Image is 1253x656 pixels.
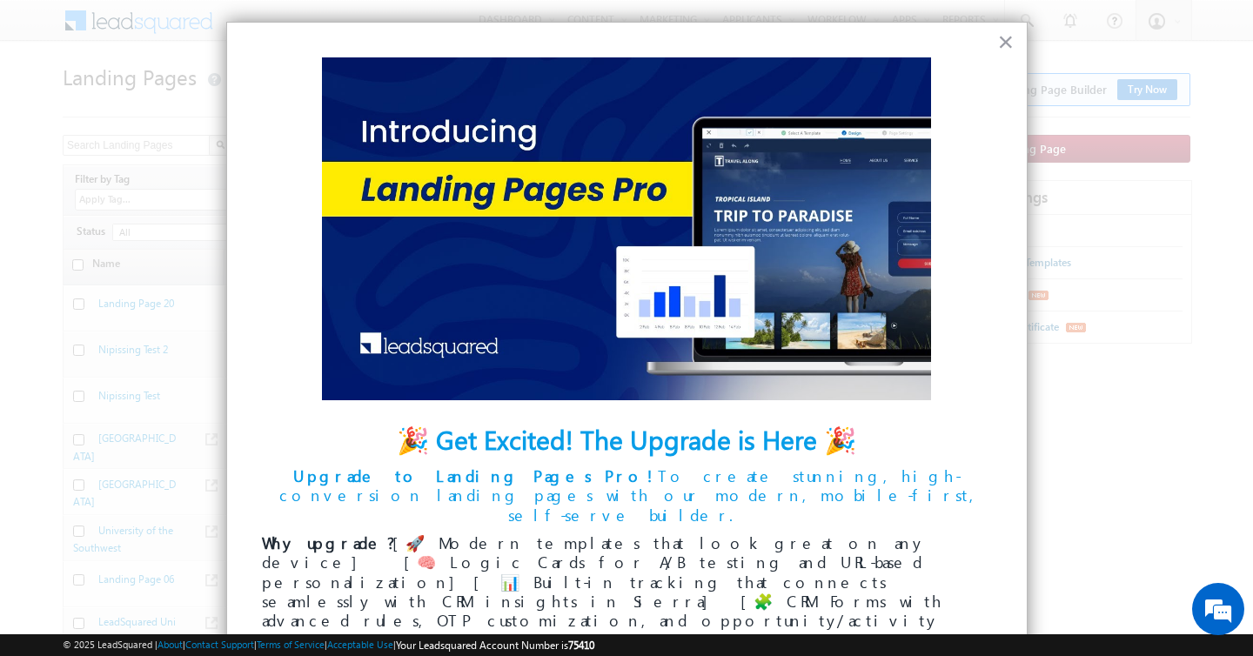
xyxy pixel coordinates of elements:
strong: Why upgrade? [262,532,392,553]
span: To create stunning, high-conversion landing pages with our modern, mobile-first, self-serve builder. [279,465,988,525]
span: © 2025 LeadSquared | | | | | [63,637,594,653]
a: About [157,639,183,650]
a: Acceptable Use [327,639,393,650]
p: 🎉 Get Excited! The Upgrade is Here 🎉 [262,421,993,458]
strong: Upgrade to Landing Pages Pro! [293,465,658,486]
button: Close [997,28,1014,56]
span: [🚀 Modern templates that look great on any device] [🧠 Logic Cards for A/B testing and URL-based p... [262,532,957,651]
a: Terms of Service [257,639,325,650]
a: Contact Support [185,639,254,650]
span: Your Leadsquared Account Number is [396,639,594,652]
span: 75410 [568,639,594,652]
